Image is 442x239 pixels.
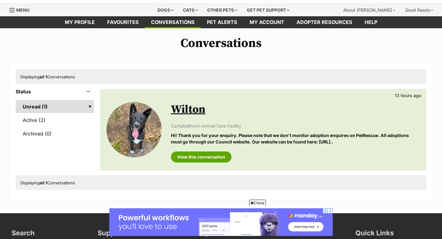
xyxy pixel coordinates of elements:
a: conversations [145,16,201,28]
a: Wilton [171,103,205,116]
a: Unread (1) [16,100,94,113]
div: Dogs [153,4,178,16]
a: My account [243,16,290,28]
p: 13 hours ago [395,92,421,99]
a: Active (2) [16,114,94,127]
span: Close [249,200,266,206]
p: Campbelltown Animal Care Facility [171,123,420,129]
div: About [PERSON_NAME] [339,4,400,16]
a: Favourites [101,16,145,28]
div: Other pets [203,4,242,16]
img: Wilton [107,102,162,157]
a: View this conversation [171,151,231,163]
div: Cats [179,4,202,16]
div: Get pet support [242,4,294,16]
strong: all 1 [40,74,47,79]
span: Displaying Conversations [20,180,75,185]
div: Good Reads [401,4,437,16]
a: Help [359,16,383,28]
a: My profile [59,16,101,28]
header: Status [16,89,94,94]
a: Pet alerts [201,16,243,28]
p: Hi! Thank you for your enquiry. Please note that we don't monitor adoption enquires on PetRescue.... [171,132,420,145]
span: Displaying Conversations [20,74,75,79]
strong: all 1 [40,180,47,185]
a: Menu [9,4,34,15]
span: Menu [16,7,29,13]
a: Adopter resources [290,16,359,28]
iframe: Advertisement [109,208,333,236]
a: Archived (0) [16,127,94,140]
